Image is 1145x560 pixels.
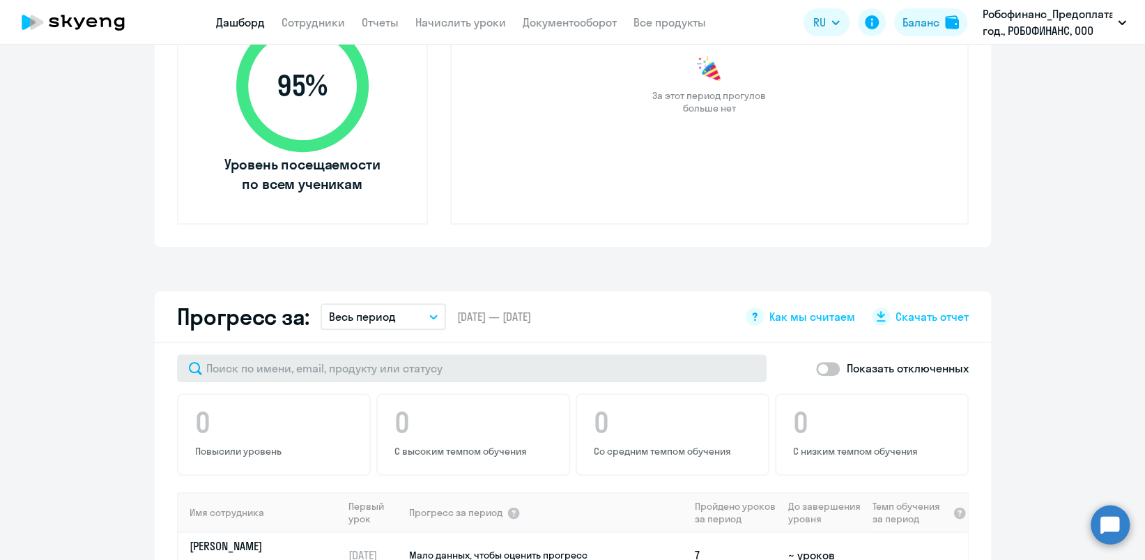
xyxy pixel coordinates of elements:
span: 95 % [222,69,383,103]
a: Сотрудники [282,15,345,29]
img: congrats [696,56,723,84]
button: Весь период [321,303,446,330]
span: Скачать отчет [896,309,969,324]
th: Пройдено уроков за период [689,492,783,533]
img: balance [945,15,959,29]
button: Робофинанс_Предоплата_Договор_2025 год., РОБОФИНАНС, ООО [976,6,1133,39]
a: Начислить уроки [415,15,506,29]
p: Робофинанс_Предоплата_Договор_2025 год., РОБОФИНАНС, ООО [983,6,1112,39]
a: Все продукты [633,15,706,29]
a: Дашборд [216,15,265,29]
p: Показать отключенных [847,360,969,377]
span: Темп обучения за период [873,500,948,525]
a: Документооборот [523,15,617,29]
h2: Прогресс за: [177,303,309,331]
th: Имя сотрудника [178,492,343,533]
p: Весь период [329,308,396,325]
th: Первый урок [343,492,408,533]
span: [DATE] — [DATE] [457,309,531,324]
span: RU [813,14,826,31]
p: [PERSON_NAME] [190,538,333,554]
button: RU [804,8,850,36]
span: Как мы считаем [769,309,855,324]
button: Балансbalance [894,8,967,36]
span: Прогресс за период [409,506,502,519]
span: За этот период прогулов больше нет [651,89,768,114]
span: Уровень посещаемости по всем ученикам [222,155,383,194]
a: Отчеты [362,15,399,29]
div: Баланс [902,14,939,31]
input: Поиск по имени, email, продукту или статусу [177,354,767,382]
th: До завершения уровня [783,492,867,533]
